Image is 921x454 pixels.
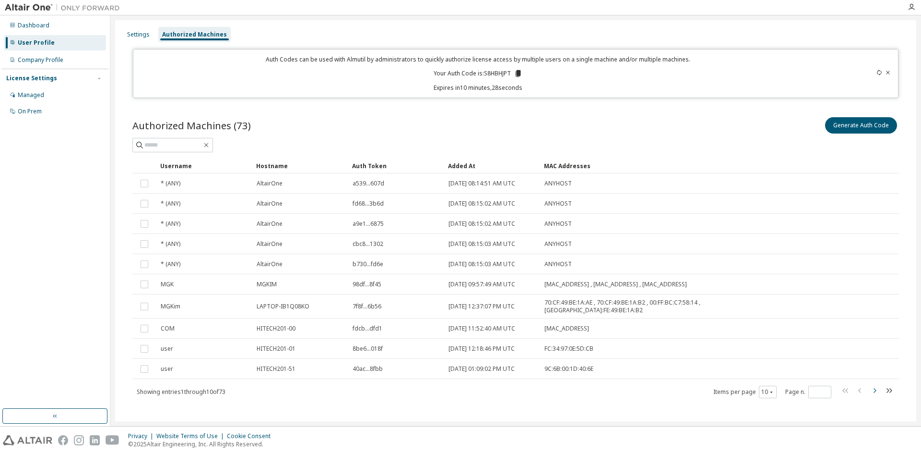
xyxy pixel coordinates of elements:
span: * (ANY) [161,200,180,208]
div: Company Profile [18,56,63,64]
p: Expires in 10 minutes, 28 seconds [139,84,817,92]
span: COM [161,325,175,332]
button: Generate Auth Code [825,117,897,134]
span: MGKim [161,303,180,310]
span: ANYHOST [544,260,572,268]
span: [DATE] 09:57:49 AM UTC [449,281,515,288]
span: 8be6...018f [353,345,383,353]
img: Altair One [5,3,125,12]
span: HITECH201-01 [257,345,295,353]
span: [DATE] 08:15:02 AM UTC [449,220,515,228]
button: 10 [761,388,774,396]
span: AltairOne [257,180,283,187]
span: fdcb...dfd1 [353,325,382,332]
span: ANYHOST [544,220,572,228]
span: Authorized Machines (73) [132,119,251,132]
span: AltairOne [257,200,283,208]
span: * (ANY) [161,260,180,268]
span: * (ANY) [161,180,180,187]
span: fd68...3b6d [353,200,384,208]
span: 7f8f...6b56 [353,303,381,310]
span: AltairOne [257,220,283,228]
span: FC:34:97:0E:5D:CB [544,345,593,353]
span: [MAC_ADDRESS] , [MAC_ADDRESS] , [MAC_ADDRESS] [544,281,687,288]
img: linkedin.svg [90,435,100,445]
div: Authorized Machines [162,31,227,38]
span: * (ANY) [161,220,180,228]
span: * (ANY) [161,240,180,248]
span: Items per page [713,386,777,398]
span: [DATE] 11:52:40 AM UTC [449,325,515,332]
div: Dashboard [18,22,49,29]
div: Settings [127,31,150,38]
p: © 2025 Altair Engineering, Inc. All Rights Reserved. [128,440,276,448]
span: MGK [161,281,174,288]
div: On Prem [18,108,42,115]
span: [DATE] 01:09:02 PM UTC [449,365,515,373]
span: HITECH201-00 [257,325,295,332]
span: user [161,365,173,373]
span: 98df...8f45 [353,281,381,288]
div: Cookie Consent [227,432,276,440]
span: ANYHOST [544,200,572,208]
p: Auth Codes can be used with Almutil by administrators to quickly authorize license access by mult... [139,55,817,63]
div: Privacy [128,432,156,440]
span: a539...607d [353,180,384,187]
span: Showing entries 1 through 10 of 73 [137,388,225,396]
span: ANYHOST [544,240,572,248]
span: [DATE] 12:37:07 PM UTC [449,303,515,310]
div: Managed [18,91,44,99]
span: [MAC_ADDRESS] [544,325,589,332]
span: user [161,345,173,353]
span: Page n. [785,386,831,398]
div: License Settings [6,74,57,82]
div: Auth Token [352,158,440,173]
span: 40ac...8fbb [353,365,383,373]
span: AltairOne [257,260,283,268]
img: facebook.svg [58,435,68,445]
div: Added At [448,158,536,173]
span: LAPTOP-IB1Q08KO [257,303,309,310]
p: Your Auth Code is: S8HBHJPT [434,69,522,78]
div: Hostname [256,158,344,173]
span: [DATE] 08:15:03 AM UTC [449,260,515,268]
span: a9e1...6875 [353,220,384,228]
div: Website Terms of Use [156,432,227,440]
span: AltairOne [257,240,283,248]
div: MAC Addresses [544,158,796,173]
span: MGKIM [257,281,277,288]
span: 70:CF:49:BE:1A:AE , 70:CF:49:BE:1A:B2 , 00:FF:BC:C7:58:14 , [GEOGRAPHIC_DATA]:FE:49:BE:1A:B2 [544,299,796,314]
span: cbc8...1302 [353,240,383,248]
span: [DATE] 08:15:02 AM UTC [449,200,515,208]
img: instagram.svg [74,435,84,445]
div: User Profile [18,39,55,47]
span: 9C:6B:00:1D:40:6E [544,365,593,373]
span: ANYHOST [544,180,572,187]
span: b730...fd6e [353,260,383,268]
img: altair_logo.svg [3,435,52,445]
span: [DATE] 08:14:51 AM UTC [449,180,515,187]
span: [DATE] 08:15:03 AM UTC [449,240,515,248]
div: Username [160,158,248,173]
span: HITECH201-51 [257,365,295,373]
span: [DATE] 12:18:46 PM UTC [449,345,515,353]
img: youtube.svg [106,435,119,445]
